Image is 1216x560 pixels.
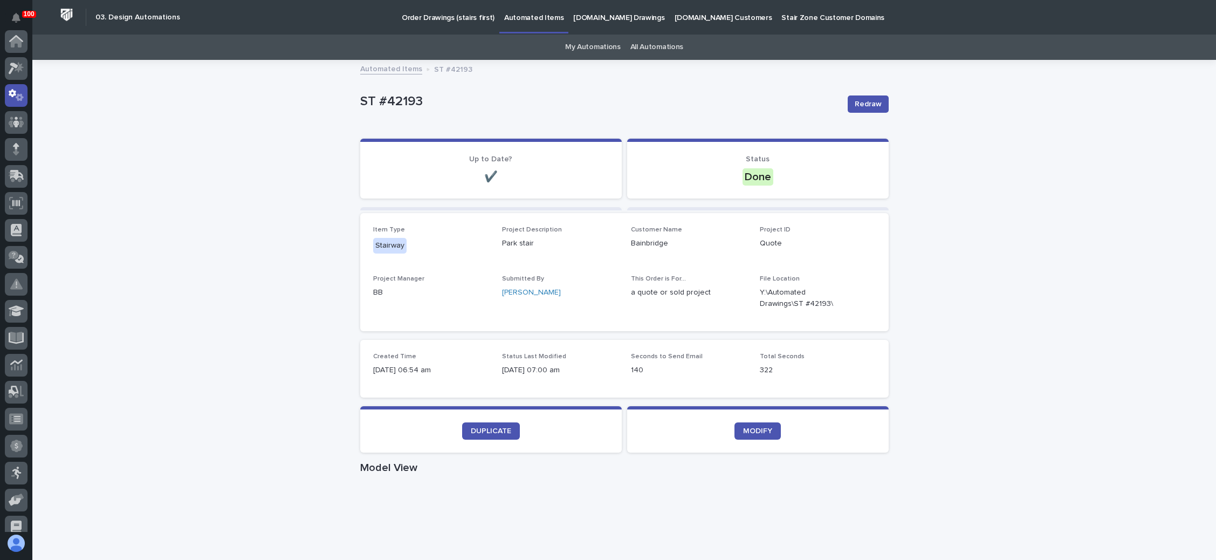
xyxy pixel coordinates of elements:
[760,353,805,360] span: Total Seconds
[760,227,791,233] span: Project ID
[373,353,416,360] span: Created Time
[502,227,562,233] span: Project Description
[743,427,772,435] span: MODIFY
[743,168,773,186] div: Done
[360,94,839,110] p: ST #42193
[502,365,618,376] p: [DATE] 07:00 am
[471,427,511,435] span: DUPLICATE
[57,5,77,25] img: Workspace Logo
[760,238,876,249] p: Quote
[760,287,850,310] : Y:\Automated Drawings\ST #42193\
[502,276,544,282] span: Submitted By
[360,62,422,74] a: Automated Items
[462,422,520,440] a: DUPLICATE
[502,287,561,298] a: [PERSON_NAME]
[360,461,889,474] h1: Model View
[734,422,781,440] a: MODIFY
[24,10,35,18] p: 100
[855,99,882,110] span: Redraw
[760,365,876,376] p: 322
[631,227,682,233] span: Customer Name
[469,155,512,163] span: Up to Date?
[565,35,621,60] a: My Automations
[434,63,472,74] p: ST #42193
[631,287,747,298] p: a quote or sold project
[631,365,747,376] p: 140
[373,227,405,233] span: Item Type
[848,95,889,113] button: Redraw
[760,276,800,282] span: File Location
[746,155,770,163] span: Status
[502,353,566,360] span: Status Last Modified
[631,353,703,360] span: Seconds to Send Email
[631,238,747,249] p: Bainbridge
[373,365,489,376] p: [DATE] 06:54 am
[502,238,618,249] p: Park stair
[5,532,28,555] button: users-avatar
[373,276,424,282] span: Project Manager
[630,35,683,60] a: All Automations
[13,13,28,30] div: Notifications100
[373,238,407,254] div: Stairway
[373,170,609,183] p: ✔️
[5,6,28,29] button: Notifications
[373,287,489,298] p: BB
[95,13,180,22] h2: 03. Design Automations
[631,276,686,282] span: This Order is For...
